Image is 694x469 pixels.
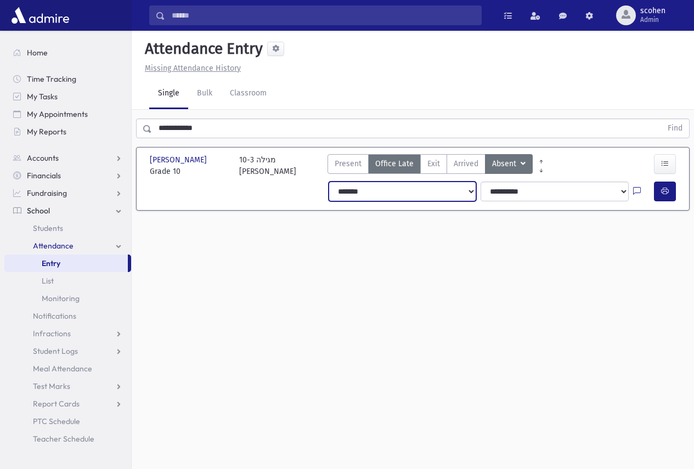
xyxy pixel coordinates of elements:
[4,70,131,88] a: Time Tracking
[33,434,94,444] span: Teacher Schedule
[140,64,241,73] a: Missing Attendance History
[4,325,131,342] a: Infractions
[328,154,533,177] div: AttTypes
[4,272,131,290] a: List
[221,78,275,109] a: Classroom
[9,4,72,26] img: AdmirePro
[239,154,296,177] div: 10-3 מגילה [PERSON_NAME]
[149,78,188,109] a: Single
[4,360,131,377] a: Meal Attendance
[4,105,131,123] a: My Appointments
[27,48,48,58] span: Home
[492,158,518,170] span: Absent
[33,223,63,233] span: Students
[33,416,80,426] span: PTC Schedule
[27,153,59,163] span: Accounts
[640,7,665,15] span: scohen
[4,237,131,255] a: Attendance
[4,167,131,184] a: Financials
[140,39,263,58] h5: Attendance Entry
[4,44,131,61] a: Home
[27,171,61,180] span: Financials
[640,15,665,24] span: Admin
[335,158,362,169] span: Present
[33,329,71,338] span: Infractions
[4,255,128,272] a: Entry
[4,123,131,140] a: My Reports
[4,413,131,430] a: PTC Schedule
[165,5,481,25] input: Search
[188,78,221,109] a: Bulk
[485,154,533,174] button: Absent
[4,219,131,237] a: Students
[4,377,131,395] a: Test Marks
[4,202,131,219] a: School
[4,342,131,360] a: Student Logs
[150,154,209,166] span: [PERSON_NAME]
[33,399,80,409] span: Report Cards
[42,258,60,268] span: Entry
[4,184,131,202] a: Fundraising
[454,158,478,169] span: Arrived
[145,64,241,73] u: Missing Attendance History
[33,311,76,321] span: Notifications
[4,290,131,307] a: Monitoring
[4,430,131,448] a: Teacher Schedule
[427,158,440,169] span: Exit
[375,158,414,169] span: Office Late
[27,188,67,198] span: Fundraising
[42,293,80,303] span: Monitoring
[27,92,58,101] span: My Tasks
[4,307,131,325] a: Notifications
[4,395,131,413] a: Report Cards
[33,241,74,251] span: Attendance
[27,206,50,216] span: School
[661,119,689,138] button: Find
[33,346,78,356] span: Student Logs
[150,166,228,177] span: Grade 10
[4,88,131,105] a: My Tasks
[27,109,88,119] span: My Appointments
[4,149,131,167] a: Accounts
[42,276,54,286] span: List
[33,364,92,374] span: Meal Attendance
[33,381,70,391] span: Test Marks
[27,74,76,84] span: Time Tracking
[27,127,66,137] span: My Reports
